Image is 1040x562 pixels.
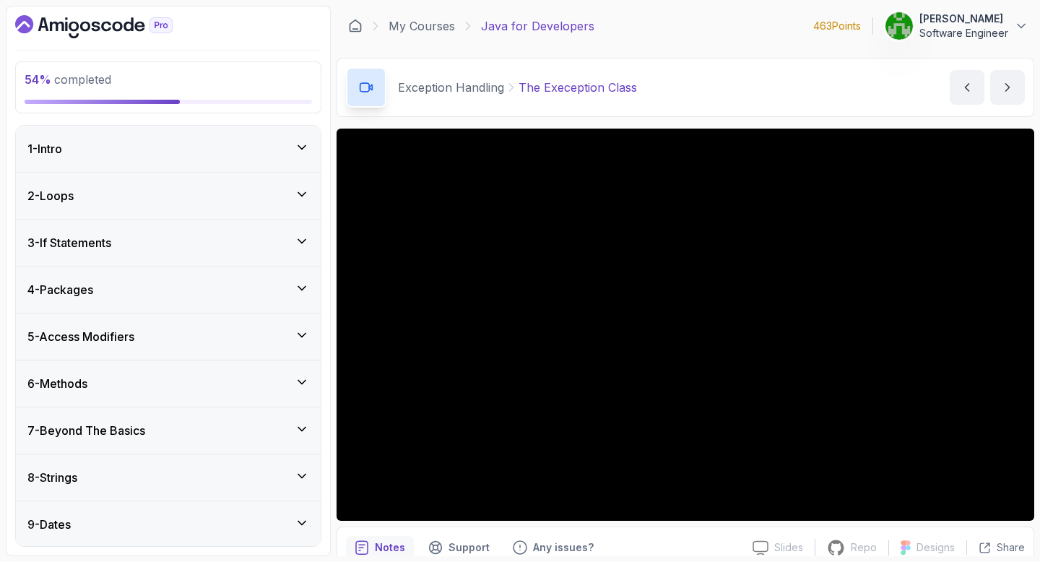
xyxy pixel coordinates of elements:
[337,129,1034,521] iframe: 6 - The Exeception Class
[966,540,1025,555] button: Share
[16,267,321,313] button: 4-Packages
[16,501,321,548] button: 9-Dates
[346,536,414,559] button: notes button
[919,12,1008,26] p: [PERSON_NAME]
[27,187,74,204] h3: 2 - Loops
[813,19,861,33] p: 463 Points
[916,540,955,555] p: Designs
[504,536,602,559] button: Feedback button
[375,540,405,555] p: Notes
[398,79,504,96] p: Exception Handling
[16,407,321,454] button: 7-Beyond The Basics
[27,234,111,251] h3: 3 - If Statements
[27,281,93,298] h3: 4 - Packages
[27,469,77,486] h3: 8 - Strings
[774,540,803,555] p: Slides
[519,79,637,96] p: The Exeception Class
[950,70,984,105] button: previous content
[919,26,1008,40] p: Software Engineer
[16,173,321,219] button: 2-Loops
[27,140,62,157] h3: 1 - Intro
[481,17,594,35] p: Java for Developers
[851,540,877,555] p: Repo
[15,15,206,38] a: Dashboard
[25,72,51,87] span: 54 %
[348,19,363,33] a: Dashboard
[16,220,321,266] button: 3-If Statements
[27,516,71,533] h3: 9 - Dates
[990,70,1025,105] button: next content
[448,540,490,555] p: Support
[389,17,455,35] a: My Courses
[533,540,594,555] p: Any issues?
[16,314,321,360] button: 5-Access Modifiers
[885,12,1028,40] button: user profile image[PERSON_NAME]Software Engineer
[950,472,1040,540] iframe: chat widget
[16,454,321,501] button: 8-Strings
[997,540,1025,555] p: Share
[27,328,134,345] h3: 5 - Access Modifiers
[27,375,87,392] h3: 6 - Methods
[16,360,321,407] button: 6-Methods
[885,12,913,40] img: user profile image
[420,536,498,559] button: Support button
[25,72,111,87] span: completed
[27,422,145,439] h3: 7 - Beyond The Basics
[16,126,321,172] button: 1-Intro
